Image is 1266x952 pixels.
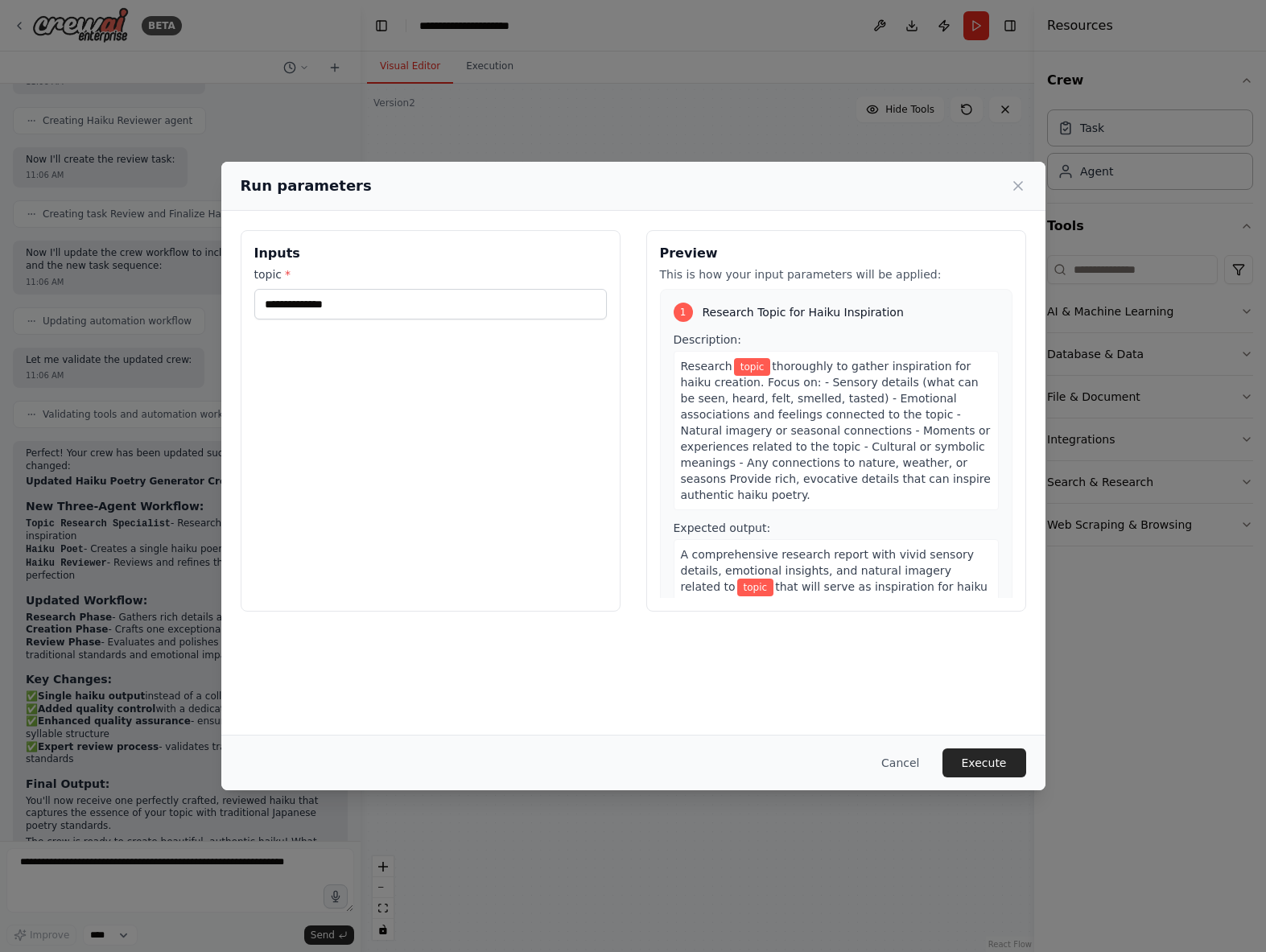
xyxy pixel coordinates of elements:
[868,748,932,777] button: Cancel
[942,748,1026,777] button: Execute
[681,360,991,501] span: thoroughly to gather inspiration for haiku creation. Focus on: - Sensory details (what can be see...
[737,579,774,596] span: Variable: topic
[660,266,1012,282] p: This is how your input parameters will be applied:
[703,304,904,320] span: Research Topic for Haiku Inspiration
[241,175,372,197] h2: Run parameters
[254,244,607,263] h3: Inputs
[681,360,732,373] span: Research
[734,358,771,376] span: Variable: topic
[674,303,693,322] div: 1
[660,244,1012,263] h3: Preview
[674,521,771,534] span: Expected output:
[681,580,988,641] span: that will serve as inspiration for haiku creation. Include specific moments, feelings, and descri...
[254,266,607,282] label: topic
[674,333,741,346] span: Description:
[681,548,975,593] span: A comprehensive research report with vivid sensory details, emotional insights, and natural image...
